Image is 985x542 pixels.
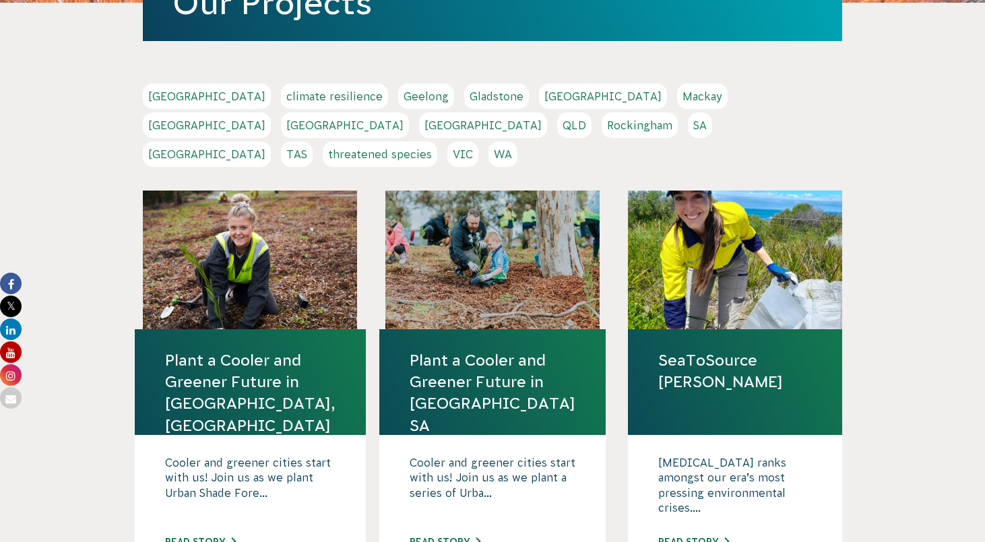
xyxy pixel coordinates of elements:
[281,141,313,167] a: TAS
[658,455,812,522] p: [MEDICAL_DATA] ranks amongst our era’s most pressing environmental crises....
[658,349,812,393] a: SeaToSource [PERSON_NAME]
[410,455,575,522] p: Cooler and greener cities start with us! Join us as we plant a series of Urba...
[323,141,437,167] a: threatened species
[419,112,547,138] a: [GEOGRAPHIC_DATA]
[143,83,271,109] a: [GEOGRAPHIC_DATA]
[539,83,667,109] a: [GEOGRAPHIC_DATA]
[602,112,678,138] a: Rockingham
[143,112,271,138] a: [GEOGRAPHIC_DATA]
[688,112,712,138] a: SA
[488,141,517,167] a: WA
[557,112,592,138] a: QLD
[165,455,336,522] p: Cooler and greener cities start with us! Join us as we plant Urban Shade Fore...
[143,141,271,167] a: [GEOGRAPHIC_DATA]
[447,141,478,167] a: VIC
[410,349,575,436] a: Plant a Cooler and Greener Future in [GEOGRAPHIC_DATA] SA
[281,112,409,138] a: [GEOGRAPHIC_DATA]
[281,83,388,109] a: climate resilience
[677,83,728,109] a: Mackay
[165,349,336,436] a: Plant a Cooler and Greener Future in [GEOGRAPHIC_DATA], [GEOGRAPHIC_DATA]
[398,83,454,109] a: Geelong
[464,83,529,109] a: Gladstone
